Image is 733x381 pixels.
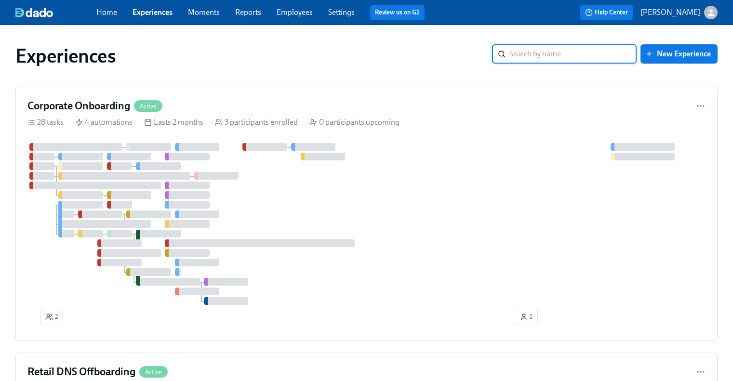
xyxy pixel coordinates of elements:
div: 3 participants enrolled [215,117,298,128]
span: 2 [45,312,58,322]
h4: Retail DNS Offboarding [27,365,135,379]
a: dado [15,8,96,17]
a: Home [96,8,117,17]
span: New Experience [647,49,711,59]
input: Search by name [509,44,637,64]
div: 28 tasks [27,117,64,128]
button: 2 [40,309,63,325]
button: [PERSON_NAME] [640,6,718,19]
p: [PERSON_NAME] [640,7,700,18]
a: Review us on G2 [375,8,420,17]
a: Moments [188,8,220,17]
span: Active [134,103,162,110]
h4: Corporate Onboarding [27,99,130,113]
div: 4 automations [75,117,133,128]
span: Help Center [585,8,628,17]
a: Experiences [133,8,173,17]
a: Corporate OnboardingActive28 tasks 4 automations Lasts 2 months 3 participants enrolled 0 partici... [15,87,718,341]
button: 1 [515,309,538,325]
a: Reports [235,8,261,17]
div: 0 participants upcoming [309,117,400,128]
button: Help Center [580,5,633,20]
button: Review us on G2 [370,5,425,20]
a: Settings [328,8,355,17]
span: 1 [520,312,533,322]
img: dado [15,8,53,17]
div: Lasts 2 months [144,117,203,128]
span: Active [139,368,168,376]
button: New Experience [640,44,718,64]
a: Employees [277,8,313,17]
h1: Experiences [15,44,116,67]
